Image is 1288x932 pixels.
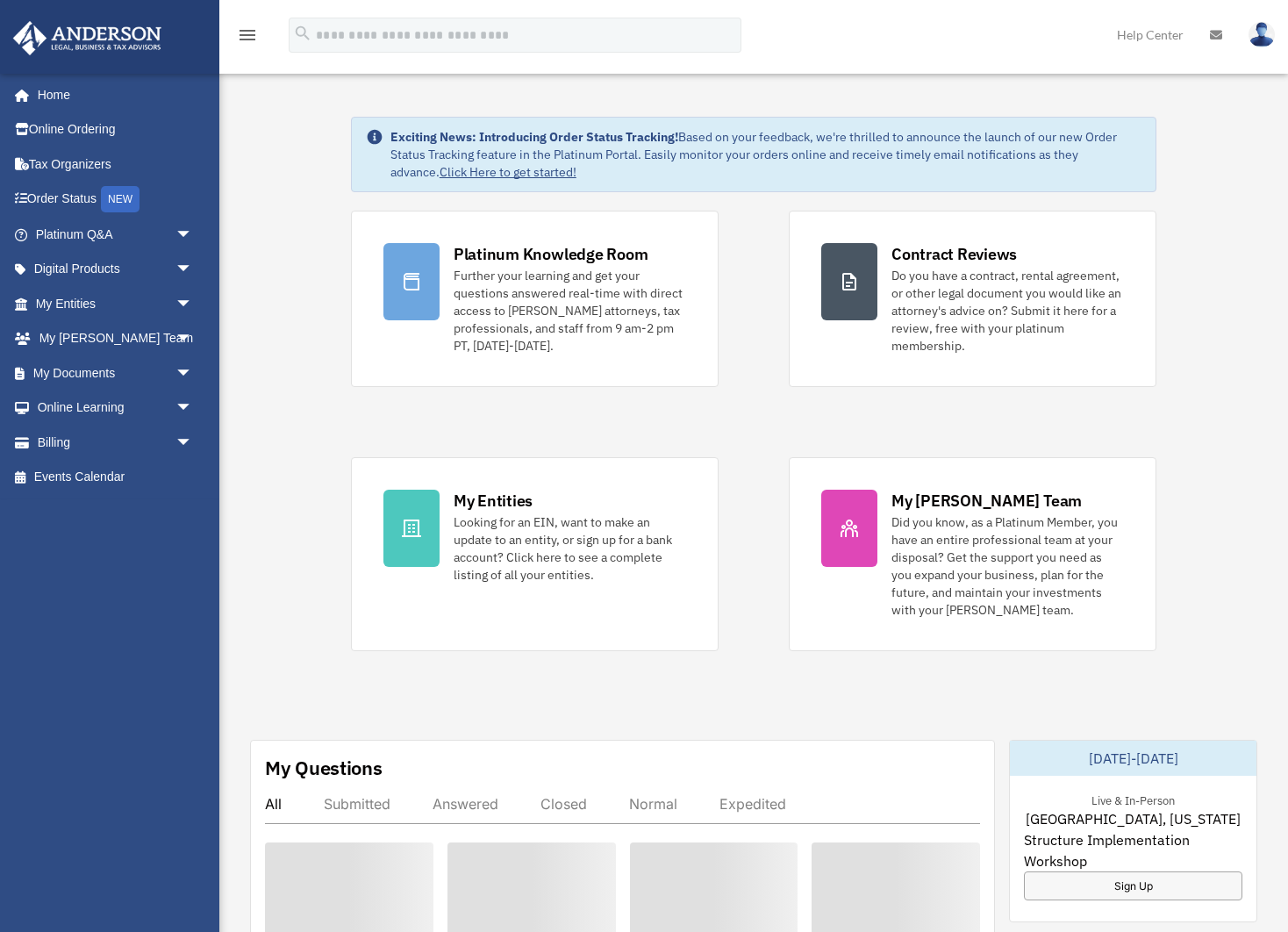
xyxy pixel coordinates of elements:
a: Order StatusNEW [12,182,219,218]
a: Sign Up [1024,871,1242,900]
span: Structure Implementation Workshop [1024,829,1242,871]
div: Did you know, as a Platinum Member, you have an entire professional team at your disposal? Get th... [891,513,1124,619]
span: arrow_drop_down [175,355,211,391]
span: [GEOGRAPHIC_DATA], [US_STATE] [1026,808,1241,829]
a: My Entitiesarrow_drop_down [12,286,219,321]
i: search [293,24,312,43]
a: Home [12,77,211,112]
span: arrow_drop_down [175,252,211,288]
div: Normal [629,795,677,813]
span: arrow_drop_down [175,286,211,322]
a: Digital Productsarrow_drop_down [12,252,219,287]
a: My Entities Looking for an EIN, want to make an update to an entity, or sign up for a bank accoun... [351,457,719,651]
a: Click Here to get started! [440,164,576,180]
div: Platinum Knowledge Room [454,243,648,265]
div: Further your learning and get your questions answered real-time with direct access to [PERSON_NAM... [454,267,686,355]
a: My [PERSON_NAME] Teamarrow_drop_down [12,321,219,356]
div: My Questions [265,755,383,781]
span: arrow_drop_down [175,217,211,253]
a: My [PERSON_NAME] Team Did you know, as a Platinum Member, you have an entire professional team at... [789,457,1156,651]
a: Platinum Knowledge Room Further your learning and get your questions answered real-time with dire... [351,211,719,387]
img: User Pic [1249,22,1275,47]
div: Looking for an EIN, want to make an update to an entity, or sign up for a bank account? Click her... [454,513,686,584]
div: Based on your feedback, we're thrilled to announce the launch of our new Order Status Tracking fe... [390,128,1141,181]
a: menu [237,31,258,46]
a: Events Calendar [12,460,219,495]
strong: Exciting News: Introducing Order Status Tracking! [390,129,678,145]
a: My Documentsarrow_drop_down [12,355,219,391]
div: Closed [540,795,587,813]
div: My [PERSON_NAME] Team [891,490,1082,512]
img: Anderson Advisors Platinum Portal [8,21,167,55]
a: Tax Organizers [12,147,219,182]
span: arrow_drop_down [175,321,211,357]
a: Billingarrow_drop_down [12,425,219,460]
a: Contract Reviews Do you have a contract, rental agreement, or other legal document you would like... [789,211,1156,387]
a: Online Learningarrow_drop_down [12,391,219,426]
i: menu [237,25,258,46]
div: Do you have a contract, rental agreement, or other legal document you would like an attorney's ad... [891,267,1124,355]
a: Platinum Q&Aarrow_drop_down [12,217,219,252]
a: Online Ordering [12,112,219,147]
div: Answered [433,795,498,813]
div: Live & In-Person [1077,790,1189,808]
div: Submitted [324,795,390,813]
span: arrow_drop_down [175,425,211,461]
span: arrow_drop_down [175,391,211,427]
div: All [265,795,282,813]
div: Expedited [719,795,786,813]
div: My Entities [454,490,533,512]
div: Contract Reviews [891,243,1017,265]
div: NEW [101,186,140,212]
div: [DATE]-[DATE] [1010,741,1256,776]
